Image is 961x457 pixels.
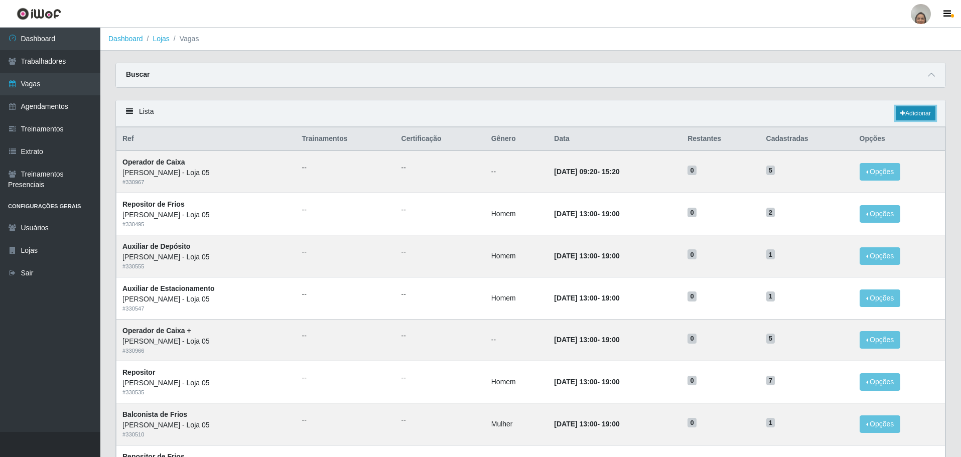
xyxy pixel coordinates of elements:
td: Homem [485,193,548,235]
th: Trainamentos [296,127,395,151]
td: Homem [485,235,548,277]
span: 0 [688,166,697,176]
ul: -- [302,205,389,215]
strong: Repositor [122,368,155,376]
img: CoreUI Logo [17,8,61,20]
ul: -- [401,331,479,341]
strong: - [554,294,619,302]
div: Lista [116,100,945,127]
li: Vagas [170,34,199,44]
th: Opções [854,127,945,151]
strong: Operador de Caixa + [122,327,191,335]
div: [PERSON_NAME] - Loja 05 [122,378,290,388]
th: Restantes [681,127,760,151]
time: 19:00 [602,378,620,386]
button: Opções [860,373,901,391]
ul: -- [302,163,389,173]
span: 5 [766,334,775,344]
time: [DATE] 13:00 [554,252,597,260]
time: 19:00 [602,294,620,302]
div: [PERSON_NAME] - Loja 05 [122,336,290,347]
time: 19:00 [602,252,620,260]
strong: - [554,168,619,176]
time: 19:00 [602,210,620,218]
th: Ref [116,127,296,151]
time: [DATE] 13:00 [554,294,597,302]
strong: - [554,378,619,386]
div: [PERSON_NAME] - Loja 05 [122,420,290,430]
a: Lojas [153,35,169,43]
nav: breadcrumb [100,28,961,51]
button: Opções [860,331,901,349]
th: Gênero [485,127,548,151]
strong: - [554,210,619,218]
div: [PERSON_NAME] - Loja 05 [122,252,290,262]
td: Homem [485,277,548,319]
span: 0 [688,376,697,386]
strong: - [554,252,619,260]
span: 0 [688,418,697,428]
td: -- [485,150,548,193]
ul: -- [401,163,479,173]
button: Opções [860,415,901,433]
span: 1 [766,418,775,428]
div: # 330555 [122,262,290,271]
span: 0 [688,291,697,301]
strong: - [554,336,619,344]
button: Opções [860,247,901,265]
div: # 330966 [122,347,290,355]
time: [DATE] 09:20 [554,168,597,176]
ul: -- [401,415,479,425]
button: Opções [860,289,901,307]
time: 19:00 [602,420,620,428]
div: # 330547 [122,304,290,313]
time: 15:20 [602,168,620,176]
td: -- [485,319,548,361]
span: 0 [688,208,697,218]
ul: -- [302,373,389,383]
span: 7 [766,376,775,386]
td: Mulher [485,403,548,445]
strong: - [554,420,619,428]
time: [DATE] 13:00 [554,210,597,218]
th: Data [548,127,681,151]
th: Cadastradas [760,127,854,151]
div: # 330967 [122,178,290,187]
div: # 330510 [122,430,290,439]
button: Opções [860,205,901,223]
ul: -- [302,331,389,341]
time: [DATE] 13:00 [554,336,597,344]
span: 5 [766,166,775,176]
a: Dashboard [108,35,143,43]
span: 0 [688,334,697,344]
strong: Auxiliar de Estacionamento [122,284,215,292]
strong: Balconista de Frios [122,410,187,418]
button: Opções [860,163,901,181]
th: Certificação [395,127,485,151]
ul: -- [302,415,389,425]
time: 19:00 [602,336,620,344]
div: [PERSON_NAME] - Loja 05 [122,168,290,178]
time: [DATE] 13:00 [554,420,597,428]
span: 2 [766,208,775,218]
ul: -- [401,289,479,299]
ul: -- [401,247,479,257]
time: [DATE] 13:00 [554,378,597,386]
div: # 330535 [122,388,290,397]
span: 0 [688,249,697,259]
ul: -- [401,205,479,215]
ul: -- [401,373,479,383]
strong: Operador de Caixa [122,158,185,166]
div: # 330495 [122,220,290,229]
strong: Repositor de Frios [122,200,185,208]
td: Homem [485,361,548,403]
ul: -- [302,289,389,299]
strong: Buscar [126,70,150,78]
div: [PERSON_NAME] - Loja 05 [122,294,290,304]
ul: -- [302,247,389,257]
a: Adicionar [896,106,935,120]
div: [PERSON_NAME] - Loja 05 [122,210,290,220]
span: 1 [766,291,775,301]
strong: Auxiliar de Depósito [122,242,190,250]
span: 1 [766,249,775,259]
